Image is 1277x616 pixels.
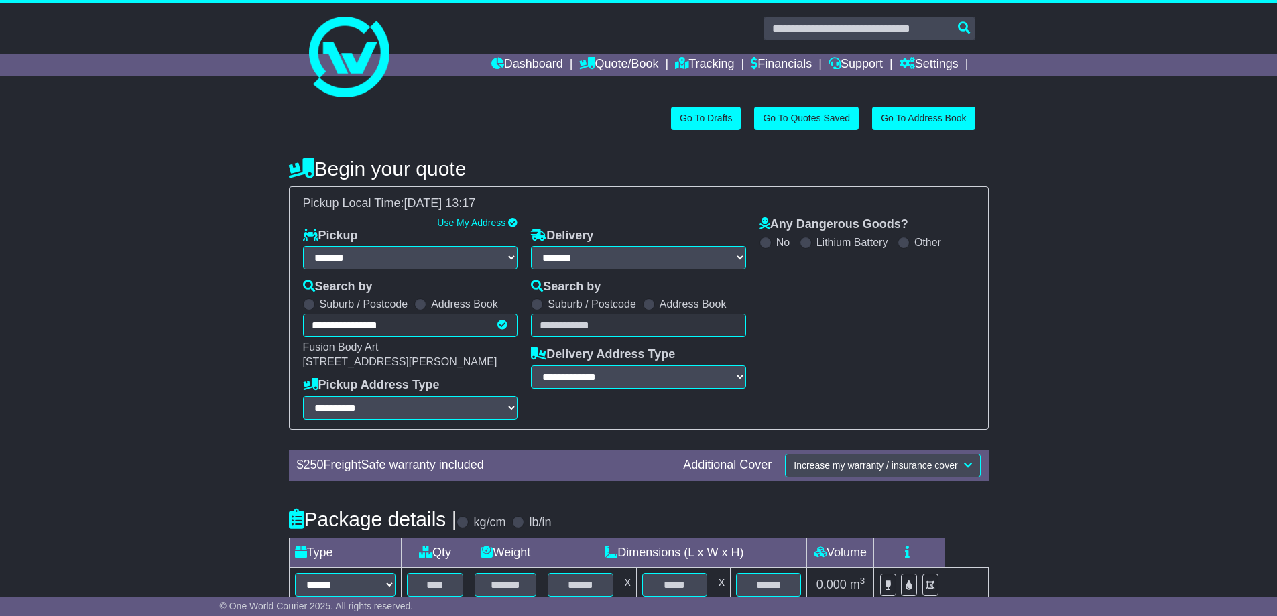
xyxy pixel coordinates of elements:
[776,236,790,249] label: No
[829,54,883,76] a: Support
[473,515,505,530] label: kg/cm
[531,280,601,294] label: Search by
[900,54,959,76] a: Settings
[303,378,440,393] label: Pickup Address Type
[531,347,675,362] label: Delivery Address Type
[759,217,908,232] label: Any Dangerous Goods?
[220,601,414,611] span: © One World Courier 2025. All rights reserved.
[860,576,865,586] sup: 3
[713,567,731,602] td: x
[304,458,324,471] span: 250
[872,107,975,130] a: Go To Address Book
[675,54,734,76] a: Tracking
[816,578,847,591] span: 0.000
[437,217,505,228] a: Use My Address
[660,298,727,310] label: Address Book
[469,538,542,567] td: Weight
[548,298,636,310] label: Suburb / Postcode
[671,107,741,130] a: Go To Drafts
[303,229,358,243] label: Pickup
[579,54,658,76] a: Quote/Book
[303,356,497,367] span: [STREET_ADDRESS][PERSON_NAME]
[816,236,888,249] label: Lithium Battery
[807,538,874,567] td: Volume
[754,107,859,130] a: Go To Quotes Saved
[320,298,408,310] label: Suburb / Postcode
[431,298,498,310] label: Address Book
[785,454,980,477] button: Increase my warranty / insurance cover
[290,458,677,473] div: $ FreightSafe warranty included
[531,229,593,243] label: Delivery
[289,508,457,530] h4: Package details |
[542,538,807,567] td: Dimensions (L x W x H)
[303,280,373,294] label: Search by
[289,158,989,180] h4: Begin your quote
[296,196,981,211] div: Pickup Local Time:
[303,341,379,353] span: Fusion Body Art
[404,196,476,210] span: [DATE] 13:17
[401,538,469,567] td: Qty
[914,236,941,249] label: Other
[491,54,563,76] a: Dashboard
[529,515,551,530] label: lb/in
[619,567,636,602] td: x
[676,458,778,473] div: Additional Cover
[289,538,401,567] td: Type
[850,578,865,591] span: m
[751,54,812,76] a: Financials
[794,460,957,471] span: Increase my warranty / insurance cover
